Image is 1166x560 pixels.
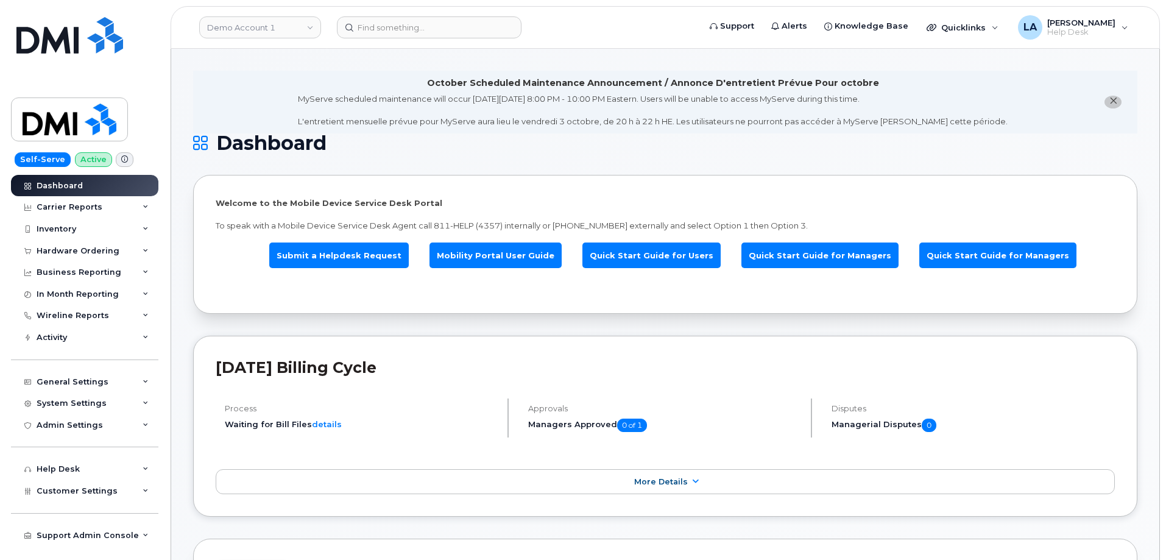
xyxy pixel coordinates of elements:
[298,93,1008,127] div: MyServe scheduled maintenance will occur [DATE][DATE] 8:00 PM - 10:00 PM Eastern. Users will be u...
[216,220,1115,232] p: To speak with a Mobile Device Service Desk Agent call 811-HELP (4357) internally or [PHONE_NUMBER...
[216,134,327,152] span: Dashboard
[312,419,342,429] a: details
[832,404,1115,413] h4: Disputes
[216,197,1115,209] p: Welcome to the Mobile Device Service Desk Portal
[225,404,497,413] h4: Process
[429,243,562,269] a: Mobility Portal User Guide
[269,243,409,269] a: Submit a Helpdesk Request
[582,243,721,269] a: Quick Start Guide for Users
[832,419,1115,432] h5: Managerial Disputes
[528,419,800,432] h5: Managers Approved
[741,243,899,269] a: Quick Start Guide for Managers
[225,419,497,430] li: Waiting for Bill Files
[1104,96,1122,108] button: close notification
[922,419,936,432] span: 0
[617,419,647,432] span: 0 of 1
[216,358,1115,377] h2: [DATE] Billing Cycle
[427,77,879,90] div: October Scheduled Maintenance Announcement / Annonce D'entretient Prévue Pour octobre
[919,243,1076,269] a: Quick Start Guide for Managers
[634,477,688,486] span: More Details
[528,404,800,413] h4: Approvals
